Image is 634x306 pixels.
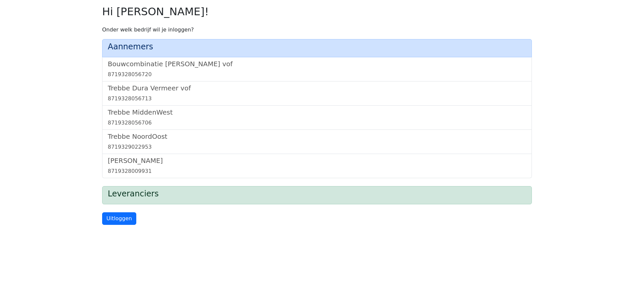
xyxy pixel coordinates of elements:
[108,108,526,127] a: Trebbe MiddenWest8719328056706
[108,143,526,151] div: 8719329022953
[108,119,526,127] div: 8719328056706
[108,42,526,52] h4: Aannemers
[108,60,526,78] a: Bouwcombinatie [PERSON_NAME] vof8719328056720
[108,189,526,199] h4: Leveranciers
[102,5,532,18] h2: Hi [PERSON_NAME]!
[108,132,526,151] a: Trebbe NoordOost8719329022953
[108,95,526,103] div: 8719328056713
[108,132,526,140] h5: Trebbe NoordOost
[108,157,526,175] a: [PERSON_NAME]8719328009931
[108,157,526,165] h5: [PERSON_NAME]
[108,84,526,103] a: Trebbe Dura Vermeer vof8719328056713
[108,108,526,116] h5: Trebbe MiddenWest
[102,212,136,225] a: Uitloggen
[102,26,532,34] p: Onder welk bedrijf wil je inloggen?
[108,71,526,78] div: 8719328056720
[108,167,526,175] div: 8719328009931
[108,60,526,68] h5: Bouwcombinatie [PERSON_NAME] vof
[108,84,526,92] h5: Trebbe Dura Vermeer vof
